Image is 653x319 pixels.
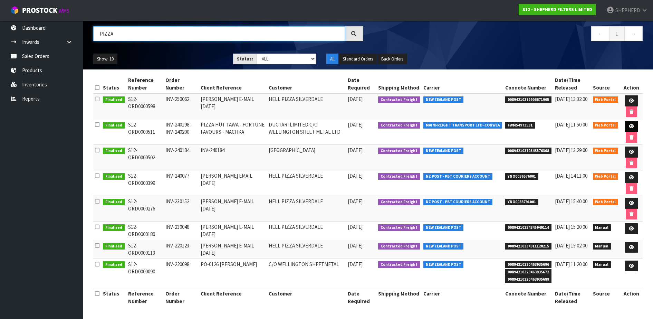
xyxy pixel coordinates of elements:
span: Contracted Freight [378,96,420,103]
td: HELL PIZZA SILVERDALE [267,170,346,196]
td: PIZZA HUT TAWA - FORTUNE FAVOURS - MACHKA [199,119,267,145]
span: NEW ZEALAND POST [423,243,464,250]
span: NEW ZEALAND POST [423,148,464,154]
td: INV-240184 [164,145,199,170]
th: Reference Number [126,288,164,307]
input: Search sales orders [93,26,345,41]
td: S12-ORD0000399 [126,170,164,196]
span: NEW ZEALAND POST [423,261,464,268]
th: Date Required [346,75,376,93]
span: Web Portal [593,199,618,206]
span: [DATE] 15:02:00 [555,242,587,249]
span: NEW ZEALAND POST [423,224,464,231]
span: NEW ZEALAND POST [423,96,464,103]
td: HELL PIZZA SILVERDALE [267,93,346,119]
th: Shipping Method [376,75,422,93]
th: Customer [267,288,346,307]
td: INV-250062 [164,93,199,119]
th: Shipping Method [376,288,422,307]
th: Connote Number [503,288,553,307]
th: Carrier [422,75,504,93]
td: INV-240077 [164,170,199,196]
span: [DATE] [348,96,363,102]
span: Contracted Freight [378,148,420,154]
span: SHEPHERD [615,7,640,13]
span: [DATE] 11:50:00 [555,121,587,128]
span: [DATE] [348,172,363,179]
td: [GEOGRAPHIC_DATA] [267,145,346,170]
span: 00894210320463935696 [505,261,551,268]
button: All [326,54,338,65]
a: 1 [609,26,625,41]
td: INV-220098 [164,259,199,288]
td: INV-230152 [164,196,199,222]
span: 00894210320463935689 [505,276,551,283]
span: [DATE] 14:11:00 [555,172,587,179]
span: Web Portal [593,122,618,129]
span: 00894210379906671905 [505,96,551,103]
th: Client Reference [199,75,267,93]
span: [DATE] 13:32:00 [555,96,587,102]
nav: Page navigation [373,26,643,43]
td: [PERSON_NAME] E-MAIL [DATE] [199,93,267,119]
th: Client Reference [199,288,267,307]
th: Source [591,288,620,307]
span: Finalised [103,148,125,154]
td: [PERSON_NAME] E-MAIL [DATE] [199,222,267,240]
th: Order Number [164,75,199,93]
span: Contracted Freight [378,199,420,206]
td: DUCTARI LIMITED C/O WELLINGTON SHEET METAL LTD [267,119,346,145]
td: [PERSON_NAME] E-MAIL [DATE] [199,240,267,259]
th: Order Number [164,288,199,307]
th: Action [620,288,643,307]
td: S12-ORD0000276 [126,196,164,222]
span: Contracted Freight [378,261,420,268]
span: Web Portal [593,173,618,180]
span: Contracted Freight [378,122,420,129]
span: ProStock [22,6,57,15]
td: S12-ORD0000511 [126,119,164,145]
span: Finalised [103,96,125,103]
th: Source [591,75,620,93]
span: Finalised [103,173,125,180]
td: INV-240184 [199,145,267,170]
td: S12-ORD0000113 [126,240,164,259]
span: Web Portal [593,96,618,103]
span: Contracted Freight [378,173,420,180]
span: Finalised [103,224,125,231]
span: [DATE] [348,198,363,205]
span: [DATE] [348,121,363,128]
span: Contracted Freight [378,224,420,231]
span: YNO0033791001 [505,199,538,206]
button: Back Orders [377,54,407,65]
span: [DATE] 15:40:00 [555,198,587,205]
span: NZ POST - PBT COURIERS ACCOUNT [423,199,493,206]
span: [DATE] [348,242,363,249]
td: [PERSON_NAME] EMAIL [DATE] [199,170,267,196]
td: PO-0126 [PERSON_NAME] [199,259,267,288]
td: HELL PIZZA SILVERDALE [267,240,346,259]
td: S12-ORD0000090 [126,259,164,288]
span: [DATE] 11:20:00 [555,261,587,268]
span: FWM54973531 [505,122,535,129]
td: INV-220123 [164,240,199,259]
th: Status [101,75,126,93]
th: Date Required [346,288,376,307]
th: Status [101,288,126,307]
td: S12-ORD0000502 [126,145,164,170]
strong: Status: [237,56,253,62]
th: Connote Number [503,75,553,93]
th: Date/Time Released [553,75,591,93]
th: Action [620,75,643,93]
button: Standard Orders [339,54,377,65]
a: → [624,26,643,41]
td: INV-240198 - INV-240200 [164,119,199,145]
span: Finalised [103,122,125,129]
span: 00894210334345949114 [505,224,551,231]
span: 00894210334311128215 [505,243,551,250]
span: Finalised [103,261,125,268]
span: Manual [593,224,611,231]
span: [DATE] [348,147,363,153]
span: [DATE] [348,261,363,268]
span: Finalised [103,243,125,250]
